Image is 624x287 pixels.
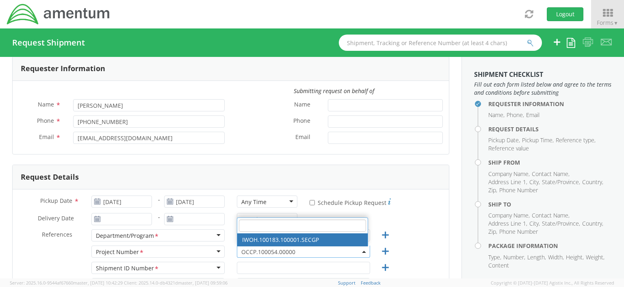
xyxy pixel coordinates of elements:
h4: Ship From [488,159,612,165]
div: Any Time [241,198,266,206]
li: Height [566,253,584,261]
li: City [529,220,540,228]
li: Weight [586,253,604,261]
li: State/Province [542,178,580,186]
li: Type [488,253,501,261]
li: Width [548,253,564,261]
img: dyn-intl-logo-049831509241104b2a82.png [6,3,111,26]
li: City [529,178,540,186]
li: Company Name [488,170,530,178]
li: Zip [488,228,497,236]
li: Phone [507,111,524,119]
li: Length [527,253,546,261]
span: Name [38,100,54,108]
span: Server: 2025.16.0-9544af67660 [10,280,123,286]
h4: Ship To [488,201,612,207]
span: Pickup Date [40,197,72,204]
li: Email [526,111,539,119]
label: Schedule Pickup Request [310,197,391,207]
span: master, [DATE] 10:42:29 [73,280,123,286]
li: Content [488,261,509,270]
li: Address Line 1 [488,178,527,186]
span: Forms [597,19,618,26]
span: Phone [37,117,54,124]
div: Shipment ID Number [96,264,159,273]
li: Contact Name [532,170,570,178]
li: Contact Name [532,211,570,220]
h3: Requester Information [21,65,105,73]
li: Phone Number [499,186,538,194]
span: Fill out each form listed below and agree to the terms and conditions before submitting [474,80,612,97]
h4: Requester Information [488,101,612,107]
span: Email [39,133,54,141]
span: Email [295,133,310,142]
span: Client: 2025.14.0-db4321d [124,280,227,286]
a: Support [338,280,355,286]
li: Address Line 1 [488,220,527,228]
li: Pickup Date [488,136,520,144]
span: master, [DATE] 09:59:06 [178,280,227,286]
span: Copyright © [DATE]-[DATE] Agistix Inc., All Rights Reserved [491,280,614,286]
span: Phone [293,117,310,126]
li: Phone Number [499,228,538,236]
li: Country [582,220,603,228]
div: Project Number [96,248,144,257]
input: Schedule Pickup Request [310,200,315,205]
h4: Request Shipment [12,38,85,47]
li: IWOH.100183.100001.SECGP [237,233,368,246]
li: Name [488,111,505,119]
li: Reference value [488,144,529,152]
span: Name [294,100,310,110]
li: Zip [488,186,497,194]
span: References [42,230,72,238]
input: Shipment, Tracking or Reference Number (at least 4 chars) [339,35,542,51]
div: Any Time [241,215,266,224]
a: Feedback [361,280,381,286]
h4: Package Information [488,243,612,249]
span: OCCP.100054.00000 [241,248,366,256]
li: State/Province [542,220,580,228]
li: Number [503,253,525,261]
h3: Request Details [21,173,79,181]
h3: Shipment Checklist [474,71,612,78]
h4: Request Details [488,126,612,132]
span: Delivery Date [38,214,74,224]
button: Logout [547,7,583,21]
li: Reference type [556,136,596,144]
span: ▼ [613,20,618,26]
span: OCCP.100054.00000 [237,246,370,258]
li: Pickup Time [522,136,554,144]
div: Department/Program [96,232,159,240]
li: Country [582,178,603,186]
li: Company Name [488,211,530,220]
i: Submitting request on behalf of [294,87,374,95]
